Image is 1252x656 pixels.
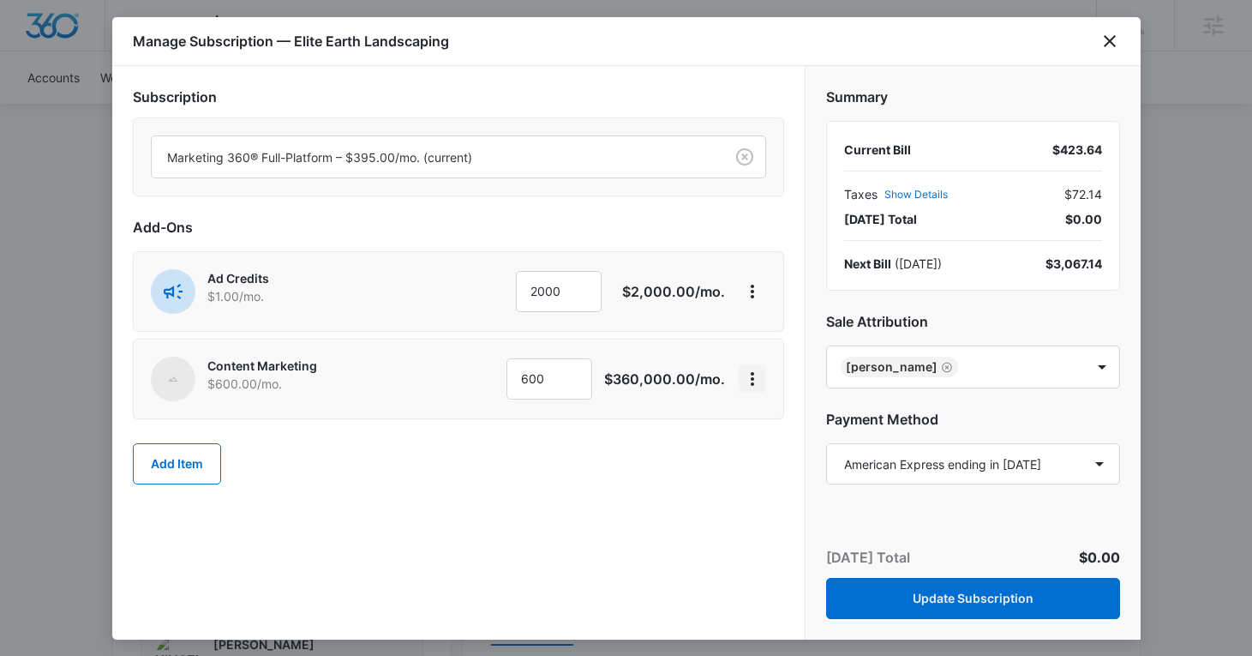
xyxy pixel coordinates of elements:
span: $0.00 [1065,210,1102,228]
span: $72.14 [1064,185,1102,203]
input: Subscription [167,148,171,166]
p: $600.00 /mo. [207,375,335,393]
img: logo_orange.svg [27,27,41,41]
input: 1 [516,271,602,312]
p: Ad Credits [207,269,344,287]
img: tab_domain_overview_orange.svg [46,99,60,113]
button: Clear [731,143,758,171]
button: View More [739,278,766,305]
button: close [1099,31,1120,51]
span: Current Bill [844,142,911,157]
p: $1.00 /mo. [207,287,344,305]
h2: Payment Method [826,409,1120,430]
div: Keywords by Traffic [189,101,289,112]
span: [DATE] Total [844,210,917,228]
div: Remove Kinsey Smith [938,361,953,373]
span: /mo. [695,370,725,388]
p: $2,000.00 [622,281,725,302]
p: $360,000.00 [604,369,725,389]
img: website_grey.svg [27,45,41,58]
input: 1 [506,358,592,400]
div: $3,067.14 [1045,255,1102,273]
div: Domain Overview [65,101,153,112]
h2: Subscription [133,87,784,107]
button: Show Details [884,190,948,200]
p: [DATE] Total [826,547,910,568]
div: v 4.0.25 [48,27,84,41]
button: Update Subscription [826,578,1120,619]
h2: Sale Attribution [826,311,1120,332]
div: Domain: [DOMAIN_NAME] [45,45,189,58]
h1: Manage Subscription — Elite Earth Landscaping [133,31,449,51]
span: Taxes [844,185,878,203]
div: $423.64 [1052,141,1102,159]
button: Add Item [133,443,221,484]
span: Next Bill [844,256,891,271]
div: ( [DATE] ) [844,255,942,273]
p: Content Marketing [207,357,335,375]
span: $0.00 [1079,549,1120,566]
div: [PERSON_NAME] [846,361,938,373]
button: View More [739,365,766,393]
h2: Summary [826,87,1120,107]
h2: Add-Ons [133,217,784,238]
span: /mo. [695,283,725,300]
img: tab_keywords_by_traffic_grey.svg [171,99,184,113]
